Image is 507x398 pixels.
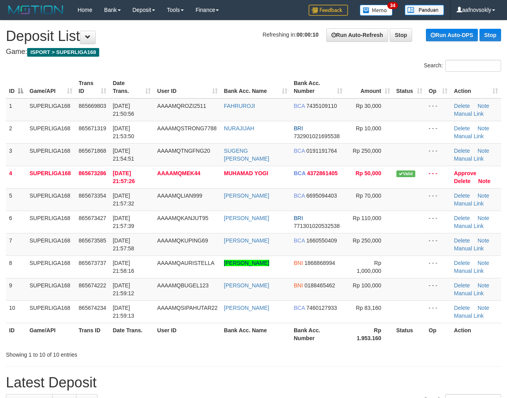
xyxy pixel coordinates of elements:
[109,323,154,345] th: Date Trans.
[79,237,106,244] span: 865673585
[113,125,134,139] span: [DATE] 21:53:50
[454,260,470,266] a: Delete
[6,211,26,233] td: 6
[346,323,393,345] th: Rp 1.953.160
[157,215,208,221] span: AAAAMQKANJUT95
[26,233,76,255] td: SUPERLIGA168
[79,215,106,221] span: 865673427
[355,170,381,176] span: Rp 50,000
[294,148,305,154] span: BCA
[478,178,490,184] a: Note
[224,103,255,109] a: FAHRUROJI
[26,255,76,278] td: SUPERLIGA168
[6,278,26,300] td: 9
[294,223,340,229] span: Copy 771301020532538 to clipboard
[294,193,305,199] span: BCA
[224,282,269,289] a: [PERSON_NAME]
[477,148,489,154] a: Note
[294,237,305,244] span: BCA
[296,31,318,38] strong: 00:00:10
[27,48,99,57] span: ISPORT > SUPERLIGA168
[6,98,26,121] td: 1
[353,237,381,244] span: Rp 250,000
[76,323,110,345] th: Trans ID
[393,323,426,345] th: Status
[157,125,216,131] span: AAAAMQSTRONG7788
[426,166,451,188] td: - - -
[454,193,470,199] a: Delete
[263,31,318,38] span: Refreshing in:
[6,323,26,345] th: ID
[454,155,484,162] a: Manual Link
[6,76,26,98] th: ID: activate to sort column descending
[113,148,134,162] span: [DATE] 21:54:51
[477,237,489,244] a: Note
[306,148,337,154] span: Copy 0191191764 to clipboard
[426,300,451,323] td: - - -
[426,121,451,143] td: - - -
[157,193,202,199] span: AAAAMQLIAN999
[353,215,381,221] span: Rp 110,000
[304,282,335,289] span: Copy 0188465462 to clipboard
[356,125,381,131] span: Rp 10,000
[396,170,415,177] span: Valid transaction
[157,103,206,109] span: AAAAMQROZI2511
[154,323,221,345] th: User ID
[6,143,26,166] td: 3
[405,5,444,15] img: panduan.png
[454,111,484,117] a: Manual Link
[477,305,489,311] a: Note
[477,282,489,289] a: Note
[309,5,348,16] img: Feedback.jpg
[426,323,451,345] th: Op
[326,28,388,42] a: Run Auto-Refresh
[79,260,106,266] span: 865673737
[426,233,451,255] td: - - -
[426,211,451,233] td: - - -
[356,103,381,109] span: Rp 30,000
[79,103,106,109] span: 865669803
[157,170,200,176] span: AAAAMQMEK44
[294,260,303,266] span: BNI
[113,305,134,319] span: [DATE] 21:59:13
[426,29,478,41] a: Run Auto-DPS
[426,255,451,278] td: - - -
[306,103,337,109] span: Copy 7435109110 to clipboard
[6,4,66,16] img: MOTION_logo.png
[6,348,205,359] div: Showing 1 to 10 of 10 entries
[224,215,269,221] a: [PERSON_NAME]
[426,76,451,98] th: Op: activate to sort column ascending
[477,193,489,199] a: Note
[424,60,501,72] label: Search:
[224,148,269,162] a: SUGENG [PERSON_NAME]
[356,305,381,311] span: Rp 83,160
[157,282,209,289] span: AAAAMQBUGEL123
[26,323,76,345] th: Game/API
[306,193,337,199] span: Copy 6695094403 to clipboard
[291,323,345,345] th: Bank Acc. Number
[6,166,26,188] td: 4
[26,121,76,143] td: SUPERLIGA168
[113,170,135,184] span: [DATE] 21:57:26
[76,76,110,98] th: Trans ID: activate to sort column ascending
[346,76,393,98] th: Amount: activate to sort column ascending
[157,305,218,311] span: AAAAMQSIPAHUTAR22
[26,188,76,211] td: SUPERLIGA168
[307,170,338,176] span: Copy 4372861405 to clipboard
[387,2,398,9] span: 34
[356,193,381,199] span: Rp 70,000
[6,48,501,56] h4: Game:
[454,245,484,252] a: Manual Link
[454,148,470,154] a: Delete
[154,76,221,98] th: User ID: activate to sort column ascending
[426,188,451,211] td: - - -
[451,76,501,98] th: Action: activate to sort column ascending
[224,237,269,244] a: [PERSON_NAME]
[113,260,134,274] span: [DATE] 21:58:16
[109,76,154,98] th: Date Trans.: activate to sort column ascending
[360,5,393,16] img: Button%20Memo.svg
[353,148,381,154] span: Rp 250,000
[26,143,76,166] td: SUPERLIGA168
[477,260,489,266] a: Note
[390,28,412,42] a: Stop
